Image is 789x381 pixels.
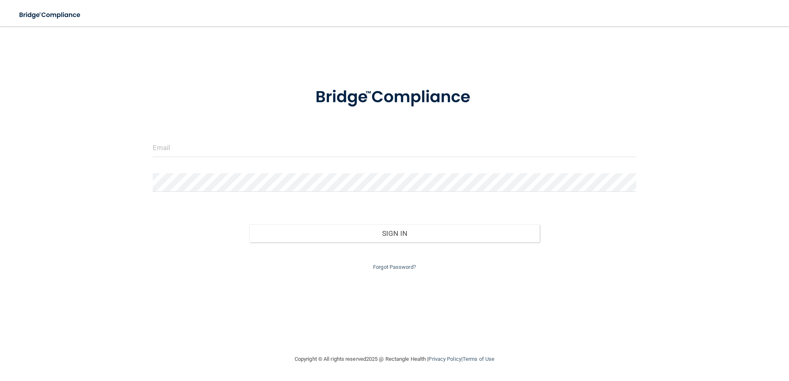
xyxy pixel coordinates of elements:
[153,139,637,157] input: Email
[249,224,540,242] button: Sign In
[244,346,545,372] div: Copyright © All rights reserved 2025 @ Rectangle Health | |
[12,7,88,24] img: bridge_compliance_login_screen.278c3ca4.svg
[463,356,494,362] a: Terms of Use
[428,356,461,362] a: Privacy Policy
[298,76,491,119] img: bridge_compliance_login_screen.278c3ca4.svg
[373,264,416,270] a: Forgot Password?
